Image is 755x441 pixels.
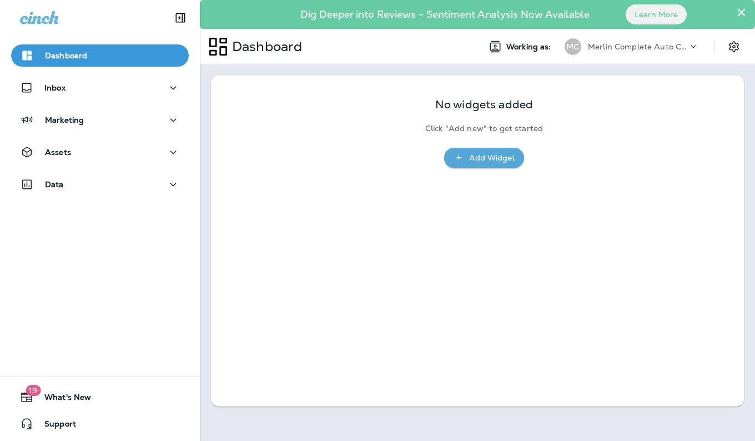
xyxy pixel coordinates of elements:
button: Marketing [11,109,189,131]
span: Support [33,419,76,433]
p: Inbox [44,83,66,92]
p: Dashboard [45,51,87,60]
p: Click "Add new" to get started [425,124,543,133]
p: Marketing [45,116,84,124]
div: MC [565,38,581,55]
span: Working as: [506,42,553,52]
button: Close [736,3,747,21]
span: What's New [33,393,91,406]
button: Learn More [626,4,687,24]
button: Assets [11,141,189,163]
button: Add Widget [444,148,524,168]
button: Support [11,413,189,435]
button: Inbox [11,77,189,99]
p: Dashboard [228,38,302,55]
button: Settings [724,37,744,57]
button: 19What's New [11,386,189,408]
p: Merlin Complete Auto Care [588,42,688,51]
button: Data [11,173,189,196]
p: Assets [45,148,71,157]
div: Add Widget [469,151,515,165]
button: Dashboard [11,44,189,67]
span: 19 [26,385,41,396]
button: Collapse Sidebar [165,7,196,29]
p: Data [45,180,64,189]
p: No widgets added [435,100,533,109]
p: Dig Deeper into Reviews - Sentiment Analysis Now Available [268,13,622,16]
